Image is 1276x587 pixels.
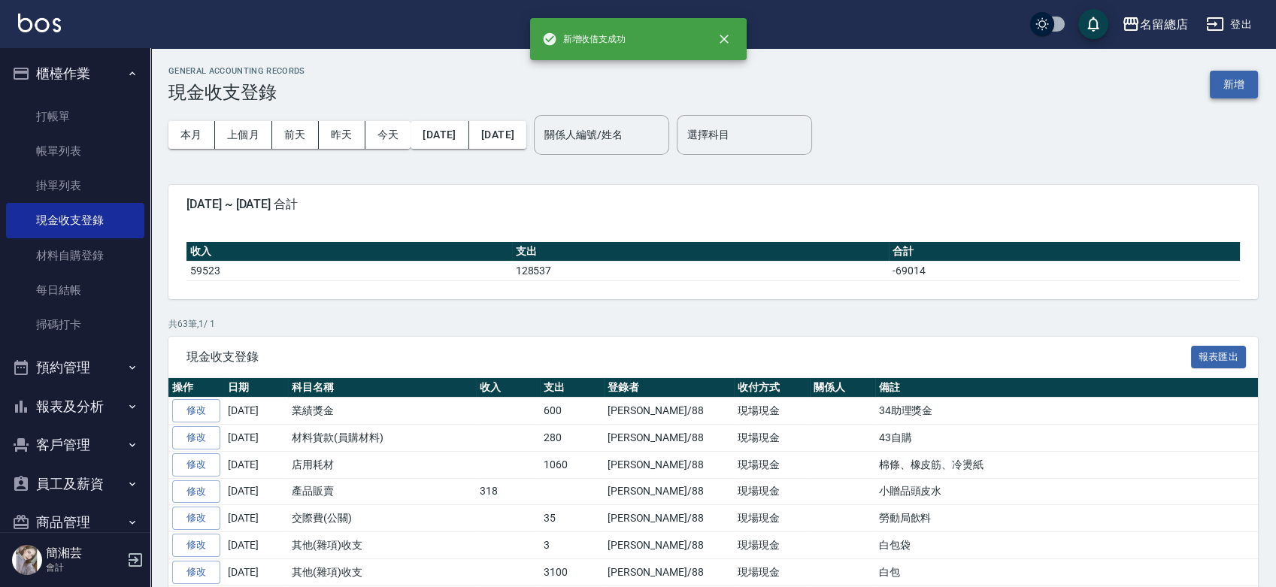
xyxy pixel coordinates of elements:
button: [DATE] [411,121,468,149]
th: 收入 [186,242,512,262]
a: 修改 [172,561,220,584]
button: 登出 [1200,11,1258,38]
td: 棉條、橡皮筋、冷燙紙 [875,451,1258,478]
button: 櫃檯作業 [6,54,144,93]
td: 店用耗材 [288,451,476,478]
td: 白包袋 [875,532,1258,559]
th: 合計 [889,242,1240,262]
td: [DATE] [224,558,288,585]
a: 打帳單 [6,99,144,134]
td: 勞動局飲料 [875,505,1258,532]
button: save [1078,9,1108,39]
button: 報表匯出 [1191,346,1247,369]
td: [DATE] [224,478,288,505]
td: 59523 [186,261,512,280]
td: 280 [540,425,604,452]
td: 材料貨款(員購材料) [288,425,476,452]
td: 現場現金 [734,532,810,559]
p: 共 63 筆, 1 / 1 [168,317,1258,331]
td: 現場現金 [734,478,810,505]
a: 現金收支登錄 [6,203,144,238]
th: 科目名稱 [288,378,476,398]
button: close [708,23,741,56]
button: 商品管理 [6,503,144,542]
td: [DATE] [224,451,288,478]
h3: 現金收支登錄 [168,82,305,103]
th: 登錄者 [604,378,734,398]
th: 收付方式 [734,378,810,398]
td: 現場現金 [734,425,810,452]
td: 3100 [540,558,604,585]
th: 支出 [540,378,604,398]
td: 3 [540,532,604,559]
td: 現場現金 [734,398,810,425]
button: 本月 [168,121,215,149]
a: 材料自購登錄 [6,238,144,273]
h2: GENERAL ACCOUNTING RECORDS [168,66,305,76]
a: 修改 [172,453,220,477]
a: 修改 [172,480,220,504]
td: [DATE] [224,505,288,532]
td: 小贈品頭皮水 [875,478,1258,505]
td: 現場現金 [734,558,810,585]
td: [DATE] [224,425,288,452]
td: [PERSON_NAME]/88 [604,451,734,478]
td: 1060 [540,451,604,478]
td: [DATE] [224,398,288,425]
td: [PERSON_NAME]/88 [604,425,734,452]
a: 修改 [172,507,220,530]
a: 掃碼打卡 [6,307,144,342]
span: 現金收支登錄 [186,349,1191,365]
td: [DATE] [224,532,288,559]
img: Logo [18,14,61,32]
button: [DATE] [469,121,526,149]
a: 每日結帳 [6,273,144,307]
td: -69014 [889,261,1240,280]
a: 修改 [172,399,220,422]
button: 員工及薪資 [6,464,144,504]
td: 43自購 [875,425,1258,452]
button: 客戶管理 [6,425,144,464]
a: 報表匯出 [1191,349,1247,363]
div: 名留總店 [1140,15,1188,34]
button: 今天 [365,121,411,149]
td: [PERSON_NAME]/88 [604,505,734,532]
td: 34助理獎金 [875,398,1258,425]
h5: 簡湘芸 [46,546,123,561]
th: 備註 [875,378,1258,398]
th: 日期 [224,378,288,398]
td: [PERSON_NAME]/88 [604,398,734,425]
td: 其他(雜項)收支 [288,558,476,585]
span: [DATE] ~ [DATE] 合計 [186,197,1240,212]
button: 昨天 [319,121,365,149]
td: 現場現金 [734,451,810,478]
th: 操作 [168,378,224,398]
td: 交際費(公關) [288,505,476,532]
a: 掛單列表 [6,168,144,203]
button: 報表及分析 [6,387,144,426]
td: 產品販賣 [288,478,476,505]
td: 業績獎金 [288,398,476,425]
th: 支出 [512,242,890,262]
button: 名留總店 [1116,9,1194,40]
td: [PERSON_NAME]/88 [604,478,734,505]
td: [PERSON_NAME]/88 [604,532,734,559]
span: 新增收借支成功 [542,32,626,47]
button: 預約管理 [6,348,144,387]
th: 收入 [476,378,540,398]
td: 128537 [512,261,890,280]
td: [PERSON_NAME]/88 [604,558,734,585]
th: 關係人 [810,378,875,398]
a: 帳單列表 [6,134,144,168]
td: 白包 [875,558,1258,585]
button: 新增 [1210,71,1258,98]
a: 修改 [172,534,220,557]
p: 會計 [46,561,123,574]
td: 600 [540,398,604,425]
td: 318 [476,478,540,505]
a: 新增 [1210,77,1258,91]
td: 35 [540,505,604,532]
button: 前天 [272,121,319,149]
button: 上個月 [215,121,272,149]
img: Person [12,545,42,575]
